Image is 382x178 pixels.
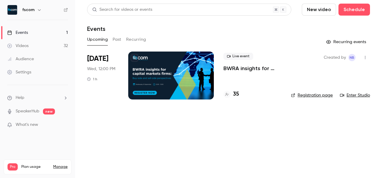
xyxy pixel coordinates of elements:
[7,56,34,62] div: Audience
[7,69,31,75] div: Settings
[8,163,18,171] span: Pro
[87,66,115,72] span: Wed, 12:00 PM
[8,5,17,15] img: fscom
[16,108,39,114] a: SpeakerHub
[16,95,24,101] span: Help
[340,92,370,98] a: Enter Studio
[87,52,119,99] div: Oct 8 Wed, 12:00 PM (Europe/London)
[87,54,108,64] span: [DATE]
[223,65,281,72] a: BWRA insights for capital markets firms: Buy-side and sell-side perspectives
[22,7,35,13] h6: fscom
[21,165,50,169] span: Plan usage
[113,35,121,44] button: Past
[16,122,38,128] span: What's new
[7,30,28,36] div: Events
[291,92,333,98] a: Registration page
[350,54,354,61] span: NB
[348,54,356,61] span: Nicola Bassett
[323,37,370,47] button: Recurring events
[223,53,253,60] span: Live event
[87,25,105,32] h1: Events
[223,90,239,98] a: 35
[302,4,336,16] button: New video
[61,122,68,128] iframe: Noticeable Trigger
[324,54,346,61] span: Created by
[92,7,152,13] div: Search for videos or events
[338,4,370,16] button: Schedule
[7,95,68,101] li: help-dropdown-opener
[87,35,108,44] button: Upcoming
[126,35,146,44] button: Recurring
[53,165,68,169] a: Manage
[87,77,97,82] div: 1 h
[7,43,29,49] div: Videos
[43,108,55,114] span: new
[233,90,239,98] h4: 35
